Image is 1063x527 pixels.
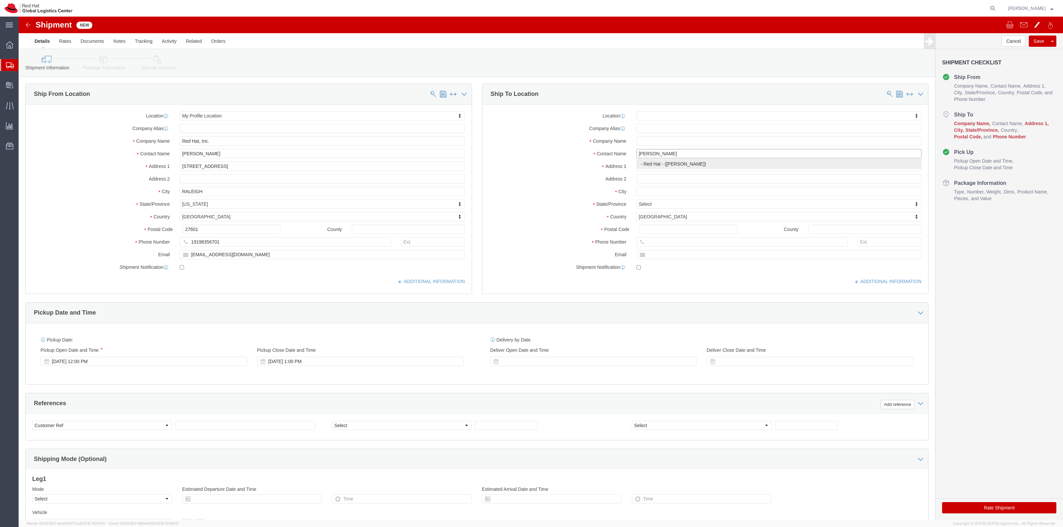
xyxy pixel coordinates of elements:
[19,17,1063,520] iframe: FS Legacy Container
[79,521,105,525] span: [DATE] 10:10:00
[1008,4,1054,12] button: [PERSON_NAME]
[152,521,178,525] span: [DATE] 10:06:13
[27,521,105,525] span: Server: 2025.18.0-a0edd1917ac
[5,3,72,13] img: logo
[108,521,178,525] span: Client: 2025.18.0-198a450
[953,521,1055,526] span: Copyright © [DATE]-[DATE] Agistix Inc., All Rights Reserved
[1008,5,1046,12] span: Robert Lomax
